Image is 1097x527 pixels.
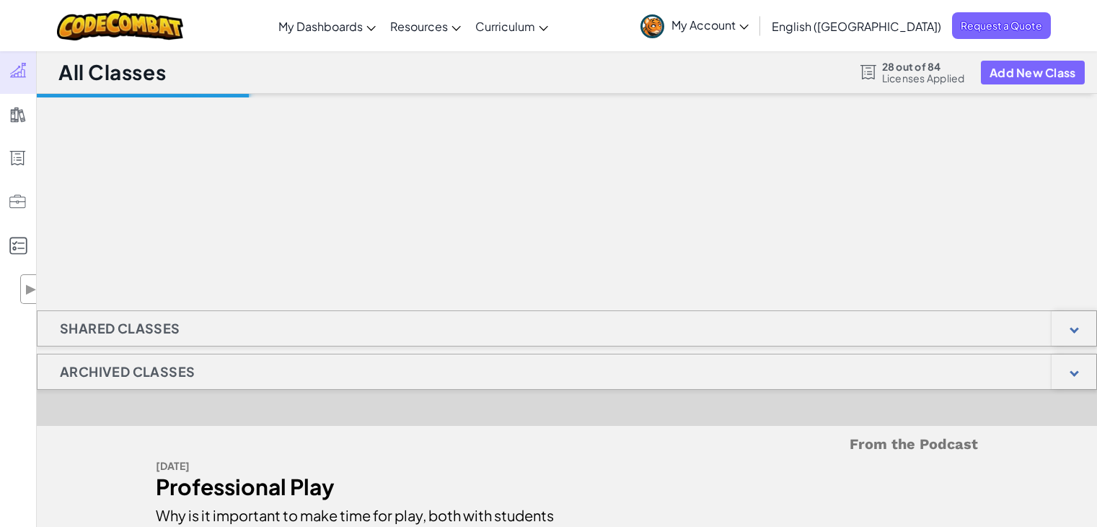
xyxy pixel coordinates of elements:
[952,12,1051,39] a: Request a Quote
[882,72,965,84] span: Licenses Applied
[765,6,948,45] a: English ([GEOGRAPHIC_DATA])
[475,19,535,34] span: Curriculum
[58,58,166,86] h1: All Classes
[633,3,756,48] a: My Account
[156,433,978,456] h5: From the Podcast
[278,19,363,34] span: My Dashboards
[25,279,37,300] span: ▶
[38,310,203,347] h1: Shared Classes
[468,6,555,45] a: Curriculum
[390,19,448,34] span: Resources
[981,61,1085,84] button: Add New Class
[640,14,664,38] img: avatar
[772,19,941,34] span: English ([GEOGRAPHIC_DATA])
[383,6,468,45] a: Resources
[57,11,183,40] img: CodeCombat logo
[671,17,749,32] span: My Account
[38,354,217,390] h1: Archived Classes
[156,476,556,497] div: Professional Play
[271,6,383,45] a: My Dashboards
[156,456,556,476] div: [DATE]
[882,61,965,72] span: 28 out of 84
